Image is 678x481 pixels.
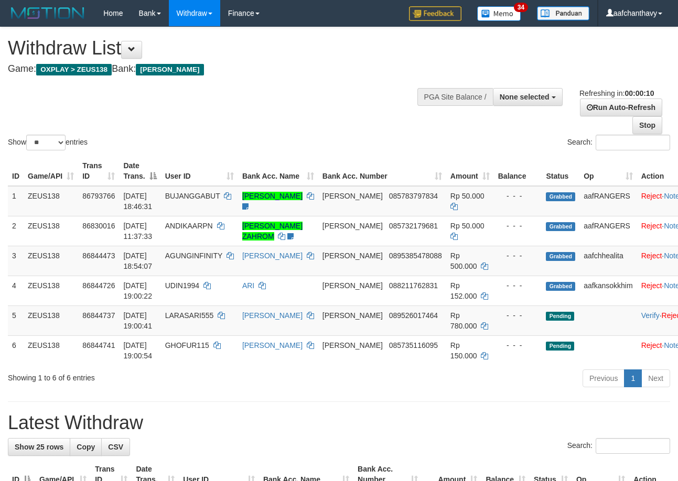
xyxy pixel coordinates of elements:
td: 6 [8,335,24,365]
label: Search: [567,438,670,454]
a: Reject [641,222,662,230]
div: - - - [498,340,538,351]
span: Pending [546,342,574,351]
span: [PERSON_NAME] [322,281,383,290]
a: Reject [641,192,662,200]
a: Reject [641,252,662,260]
div: - - - [498,250,538,261]
th: Game/API: activate to sort column ascending [24,156,78,186]
a: Stop [632,116,662,134]
span: Copy 085783797834 to clipboard [389,192,438,200]
td: ZEUS138 [24,305,78,335]
span: Rp 780.000 [450,311,477,330]
span: UDIN1994 [165,281,199,290]
span: Copy 089526017464 to clipboard [389,311,438,320]
img: MOTION_logo.png [8,5,88,21]
span: [DATE] 18:54:07 [123,252,152,270]
a: 1 [624,369,642,387]
td: aafkansokkhim [579,276,637,305]
label: Show entries [8,135,88,150]
a: Run Auto-Refresh [580,99,662,116]
span: [DATE] 19:00:41 [123,311,152,330]
th: Date Trans.: activate to sort column descending [119,156,160,186]
td: ZEUS138 [24,335,78,365]
span: Show 25 rows [15,443,63,451]
th: Bank Acc. Name: activate to sort column ascending [238,156,318,186]
th: Bank Acc. Number: activate to sort column ascending [318,156,446,186]
a: Show 25 rows [8,438,70,456]
th: User ID: activate to sort column ascending [161,156,238,186]
div: - - - [498,310,538,321]
h1: Latest Withdraw [8,412,670,433]
div: - - - [498,221,538,231]
span: [PERSON_NAME] [322,192,383,200]
span: [PERSON_NAME] [322,252,383,260]
a: [PERSON_NAME] [242,252,303,260]
th: Trans ID: activate to sort column ascending [78,156,119,186]
span: [DATE] 19:00:22 [123,281,152,300]
select: Showentries [26,135,66,150]
td: 3 [8,246,24,276]
a: Copy [70,438,102,456]
a: [PERSON_NAME] [242,341,303,349]
a: ARI [242,281,254,290]
td: ZEUS138 [24,216,78,246]
label: Search: [567,135,670,150]
div: - - - [498,191,538,201]
span: Copy 085732179681 to clipboard [389,222,438,230]
td: aafRANGERS [579,216,637,246]
span: Rp 150.000 [450,341,477,360]
input: Search: [596,135,670,150]
th: Status [542,156,579,186]
td: aafRANGERS [579,186,637,216]
a: CSV [101,438,130,456]
a: Next [641,369,670,387]
th: ID [8,156,24,186]
span: 34 [514,3,528,12]
span: [DATE] 11:37:33 [123,222,152,240]
span: [PERSON_NAME] [322,341,383,349]
span: Refreshing in: [579,89,654,97]
span: Rp 152.000 [450,281,477,300]
a: Verify [641,311,660,320]
span: 86844473 [82,252,115,260]
span: BUJANGGABUT [165,192,220,200]
span: [PERSON_NAME] [136,64,203,75]
span: LARASARI555 [165,311,214,320]
td: 4 [8,276,24,305]
a: Reject [641,281,662,290]
span: None selected [500,93,550,101]
span: Copy 0895385478088 to clipboard [389,252,442,260]
td: ZEUS138 [24,186,78,216]
th: Balance [494,156,542,186]
span: Pending [546,312,574,321]
span: 86844726 [82,281,115,290]
span: GHOFUR115 [165,341,209,349]
span: Rp 500.000 [450,252,477,270]
th: Amount: activate to sort column ascending [446,156,494,186]
span: Grabbed [546,282,575,291]
span: Copy 085735116095 to clipboard [389,341,438,349]
div: - - - [498,280,538,291]
span: Grabbed [546,252,575,261]
span: 86793766 [82,192,115,200]
td: ZEUS138 [24,276,78,305]
img: Button%20Memo.svg [477,6,521,21]
td: 1 [8,186,24,216]
a: Reject [641,341,662,349]
button: None selected [493,88,563,106]
a: [PERSON_NAME] [242,311,303,320]
td: aafchhealita [579,246,637,276]
span: [DATE] 18:46:31 [123,192,152,211]
span: Rp 50.000 [450,192,485,200]
h1: Withdraw List [8,38,442,59]
img: Feedback.jpg [409,6,461,21]
span: 86844741 [82,341,115,349]
span: [DATE] 19:00:54 [123,341,152,360]
span: [PERSON_NAME] [322,311,383,320]
span: OXPLAY > ZEUS138 [36,64,112,75]
span: Grabbed [546,222,575,231]
h4: Game: Bank: [8,64,442,74]
td: 5 [8,305,24,335]
span: 86844737 [82,311,115,320]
